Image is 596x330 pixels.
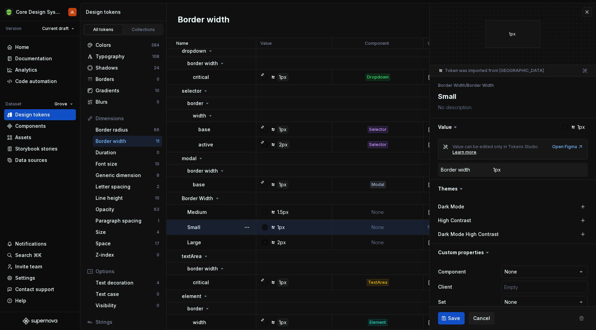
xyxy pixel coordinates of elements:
img: 236da360-d76e-47e8-bd69-d9ae43f958f1.png [5,8,13,16]
p: base [198,126,210,133]
div: 2px [277,141,289,148]
div: Dropdown [366,74,390,81]
a: Code automation [4,76,76,87]
p: Border Width [182,195,213,202]
div: Line height [96,195,155,202]
div: ['android', 'ios', 'web'] [424,74,522,81]
a: Font size10 [93,158,162,169]
p: width [193,112,206,119]
div: Dimensions [96,115,159,122]
a: Borders0 [85,74,162,85]
div: 0 [157,99,159,105]
div: Border width [96,138,156,145]
a: Paragraph spacing1 [93,215,162,226]
a: Border radius66 [93,124,162,135]
div: 1px [277,319,288,326]
div: 0 [157,291,159,297]
a: Size4 [93,227,162,238]
div: 1px [277,279,288,286]
h2: Border width [178,14,230,27]
a: Documentation [4,53,76,64]
a: Blurs0 [85,96,162,107]
p: textArea [182,253,202,260]
button: Cancel [469,312,495,324]
p: border width [187,265,218,272]
div: Selector [368,126,388,133]
p: critical [193,74,209,81]
div: 17 [155,241,159,246]
div: Invite team [15,263,42,270]
a: Gradients10 [85,85,162,96]
label: Component [438,268,466,275]
a: Invite team [4,261,76,272]
div: Assets [15,134,31,141]
div: 4 [157,280,159,286]
a: Colors384 [85,40,162,51]
p: border [187,305,203,312]
div: Z-index [96,251,157,258]
label: Client [438,283,452,290]
a: Design tokens [4,109,76,120]
td: None [332,235,424,250]
span: Save [448,315,460,322]
div: Shadows [96,64,154,71]
div: Typography [96,53,152,60]
div: 10 [155,161,159,167]
p: dropdown [182,48,206,54]
li: Border Width [438,83,465,88]
div: Learn more [453,149,476,155]
a: Line height10 [93,193,162,204]
div: ['android', 'ios', 'web'] [424,239,522,246]
div: Core Design System [16,9,60,16]
div: Space [96,240,155,247]
a: Text case0 [93,289,162,300]
div: Settings [15,275,35,281]
a: Z-index0 [93,249,162,260]
p: Name [176,41,188,46]
div: Size [96,229,157,236]
div: Gradients [96,87,155,94]
a: Letter spacing2 [93,181,162,192]
div: 24 [154,65,159,71]
div: TextArea [367,279,389,286]
div: Home [15,44,29,51]
button: Save [438,312,465,324]
a: Home [4,42,76,53]
div: Code automation [15,78,57,85]
div: 1.5px [277,209,289,216]
div: Design tokens [15,111,50,118]
a: Components [4,121,76,132]
span: Cancel [473,315,490,322]
div: 2 [157,184,159,189]
p: Medium [187,209,207,216]
div: Documentation [15,55,52,62]
p: border width [187,60,218,67]
div: 1px [493,166,501,173]
button: Grove [51,99,76,109]
td: None [332,205,424,220]
div: 1px [485,20,540,48]
p: Client [428,41,439,46]
button: Notifications [4,238,76,249]
div: Colors [96,42,151,49]
label: Dark Mode [438,203,464,210]
div: Border radius [96,126,154,133]
a: Open Figma [552,144,583,149]
div: 0 [157,150,159,155]
div: 1 [158,218,159,224]
div: 1px [277,126,288,133]
div: Components [15,123,46,130]
div: 2px [277,239,286,246]
span: Current draft [42,26,69,31]
button: Help [4,295,76,306]
div: ['android', 'ios', 'web'] [424,319,522,326]
a: Settings [4,272,76,283]
li: Border Width [467,83,494,88]
div: 0 [157,76,159,82]
a: Duration0 [93,147,162,158]
p: selector [182,87,201,94]
div: Visibility [96,302,157,309]
button: Core Design SystemJL [1,4,79,19]
div: Help [15,297,26,304]
a: Text decoration4 [93,277,162,288]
